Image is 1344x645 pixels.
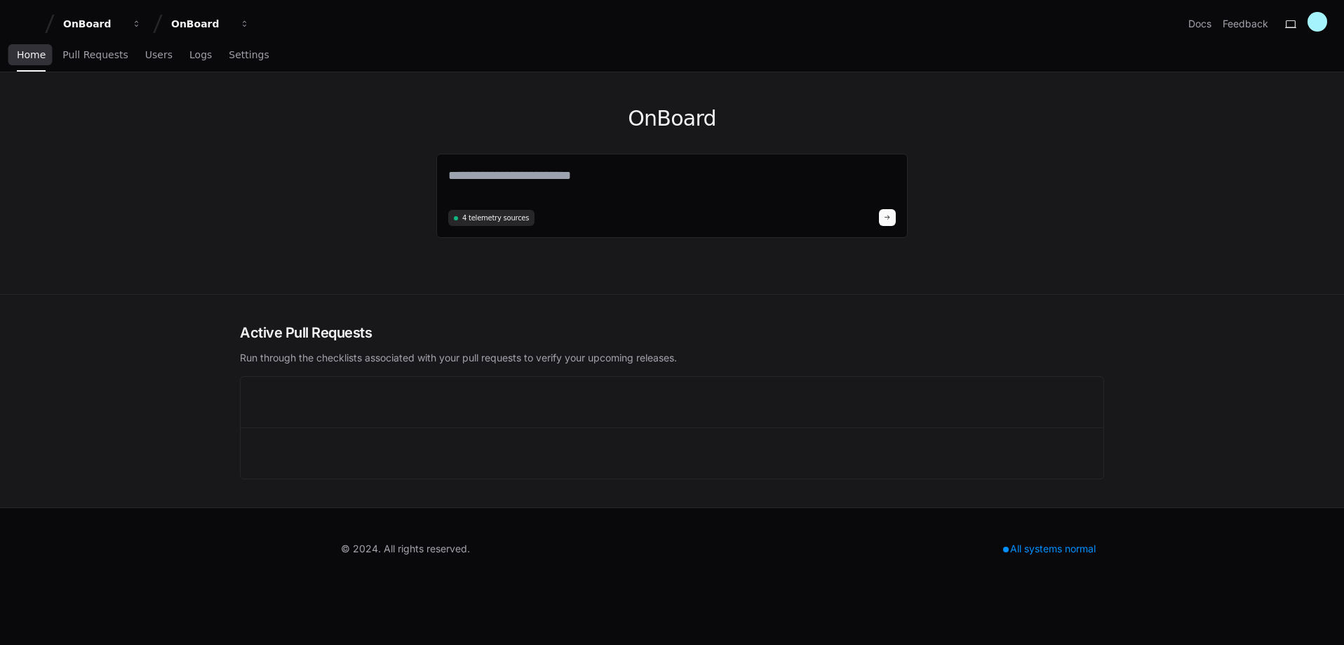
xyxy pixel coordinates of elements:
[229,51,269,59] span: Settings
[63,17,123,31] div: OnBoard
[229,39,269,72] a: Settings
[17,39,46,72] a: Home
[166,11,255,36] button: OnBoard
[240,351,1104,365] p: Run through the checklists associated with your pull requests to verify your upcoming releases.
[462,213,529,223] span: 4 telemetry sources
[189,51,212,59] span: Logs
[436,106,908,131] h1: OnBoard
[62,51,128,59] span: Pull Requests
[17,51,46,59] span: Home
[58,11,147,36] button: OnBoard
[62,39,128,72] a: Pull Requests
[145,51,173,59] span: Users
[240,323,1104,343] h2: Active Pull Requests
[189,39,212,72] a: Logs
[341,542,470,556] div: © 2024. All rights reserved.
[145,39,173,72] a: Users
[1223,17,1268,31] button: Feedback
[171,17,231,31] div: OnBoard
[1188,17,1211,31] a: Docs
[995,539,1104,559] div: All systems normal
